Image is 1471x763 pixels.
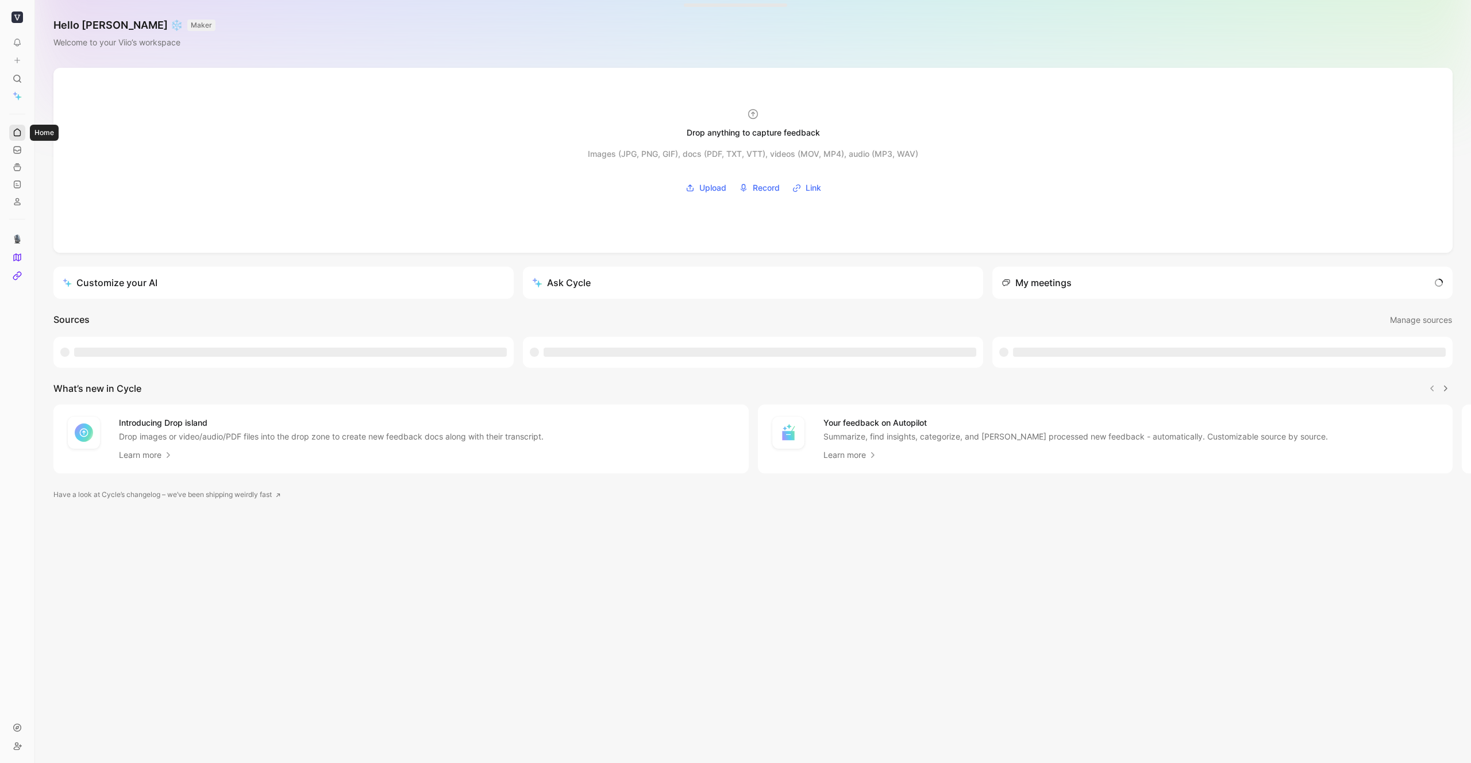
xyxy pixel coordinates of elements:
[9,231,25,247] a: 🎙️
[1390,313,1452,327] span: Manage sources
[11,11,23,23] img: Viio
[187,20,215,31] button: MAKER
[687,126,820,140] div: Drop anything to capture feedback
[9,9,25,25] button: Viio
[53,489,281,500] a: Have a look at Cycle’s changelog – we’ve been shipping weirdly fast
[806,181,821,195] span: Link
[823,431,1328,442] p: Summarize, find insights, categorize, and [PERSON_NAME] processed new feedback - automatically. C...
[588,147,918,161] div: Images (JPG, PNG, GIF), docs (PDF, TXT, VTT), videos (MOV, MP4), audio (MP3, WAV)
[532,276,591,290] div: Ask Cycle
[53,267,514,299] a: Customize your AI
[699,181,726,195] span: Upload
[681,179,730,196] button: Upload
[823,448,877,462] a: Learn more
[523,267,983,299] button: Ask Cycle
[53,381,141,395] h2: What’s new in Cycle
[1002,276,1072,290] div: My meetings
[63,276,157,290] div: Customize your AI
[53,18,215,32] h1: Hello [PERSON_NAME] ❄️
[1389,313,1453,327] button: Manage sources
[735,179,784,196] button: Record
[9,219,25,284] div: 🎙️
[119,448,173,462] a: Learn more
[53,313,90,327] h2: Sources
[119,416,544,430] h4: Introducing Drop island
[53,36,215,49] div: Welcome to your Viio’s workspace
[753,181,780,195] span: Record
[13,234,22,244] img: 🎙️
[788,179,825,196] button: Link
[119,431,544,442] p: Drop images or video/audio/PDF files into the drop zone to create new feedback docs along with th...
[823,416,1328,430] h4: Your feedback on Autopilot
